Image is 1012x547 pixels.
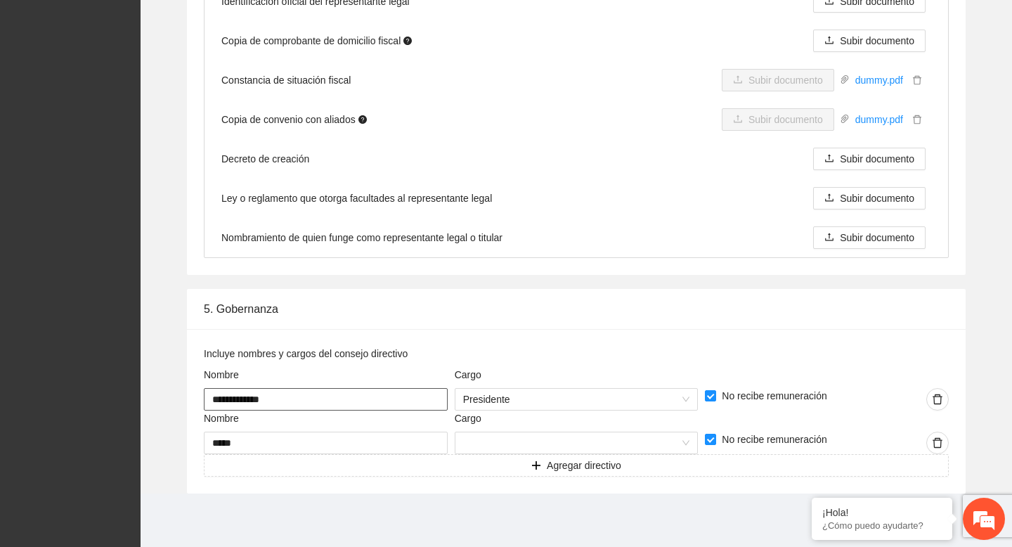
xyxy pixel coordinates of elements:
span: uploadSubir documento [722,114,834,125]
label: Incluye nombres y cargos del consejo directivo [204,346,408,361]
button: uploadSubir documento [813,148,926,170]
li: Nombramiento de quien funge como representante legal o titular [205,218,948,257]
button: delete [909,72,926,88]
div: 5. Gobernanza [204,289,949,329]
button: uploadSubir documento [813,187,926,210]
button: plusAgregar directivo [204,454,949,477]
a: dummy.pdf [850,72,909,88]
span: uploadSubir documento [813,232,926,243]
span: paper-clip [840,75,850,84]
span: No recibe remuneración [716,388,832,404]
span: No recibe remuneración [716,432,832,447]
span: uploadSubir documento [722,75,834,86]
span: Agregar directivo [547,458,621,473]
button: uploadSubir documento [722,69,834,91]
p: ¿Cómo puedo ayudarte? [822,520,942,531]
div: ¡Hola! [822,507,942,518]
li: Ley o reglamento que otorga facultades al representante legal [205,179,948,218]
span: uploadSubir documento [813,153,926,165]
span: upload [824,193,834,204]
span: Estamos en línea. [82,188,194,330]
span: delete [927,394,948,405]
span: delete [909,115,925,124]
button: delete [926,432,949,454]
li: Constancia de situación fiscal [205,60,948,100]
li: Decreto de creación [205,139,948,179]
span: upload [824,153,834,165]
button: uploadSubir documento [813,226,926,249]
span: delete [909,75,925,85]
span: upload [824,35,834,46]
div: Chatee con nosotros ahora [73,72,236,90]
button: uploadSubir documento [722,108,834,131]
span: question-circle [358,115,367,124]
span: Subir documento [840,151,914,167]
span: upload [824,232,834,243]
span: plus [531,461,541,472]
span: Copia de convenio con aliados [221,112,367,127]
span: question-circle [403,37,412,45]
span: Subir documento [840,191,914,206]
label: Cargo [455,411,481,426]
button: delete [909,112,926,127]
button: uploadSubir documento [813,30,926,52]
span: uploadSubir documento [813,35,926,46]
label: Cargo [455,367,481,382]
span: uploadSubir documento [813,193,926,204]
textarea: Escriba su mensaje y pulse “Intro” [7,384,268,433]
span: Copia de comprobante de domicilio fiscal [221,33,412,49]
span: paper-clip [840,114,850,124]
button: delete [926,388,949,411]
label: Nombre [204,411,239,426]
div: Minimizar ventana de chat en vivo [231,7,264,41]
span: delete [927,437,948,449]
label: Nombre [204,367,239,382]
span: Subir documento [840,33,914,49]
span: Presidente [463,389,690,410]
a: dummy.pdf [850,112,909,127]
span: Subir documento [840,230,914,245]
